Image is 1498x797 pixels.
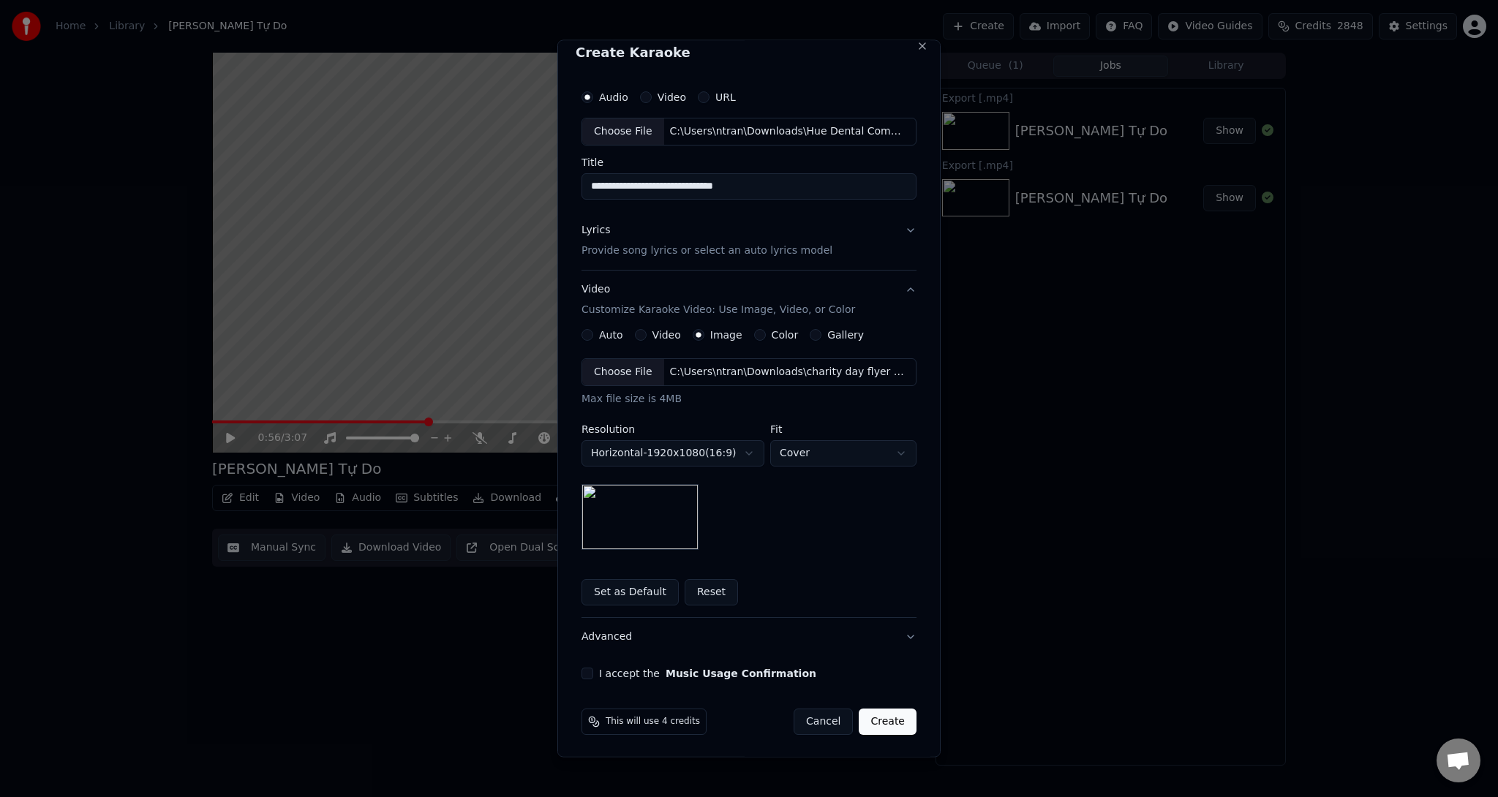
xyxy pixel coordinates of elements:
[581,617,917,655] button: Advanced
[581,282,855,317] div: Video
[666,668,816,678] button: I accept the
[827,329,864,339] label: Gallery
[664,364,913,379] div: C:\Users\ntran\Downloads\charity day flyer 2025.png
[772,329,799,339] label: Color
[794,708,853,734] button: Cancel
[859,708,917,734] button: Create
[599,668,816,678] label: I accept the
[576,46,922,59] h2: Create Karaoke
[770,423,917,434] label: Fit
[715,92,736,102] label: URL
[606,715,700,727] span: This will use 4 credits
[581,423,764,434] label: Resolution
[599,329,623,339] label: Auto
[599,92,628,102] label: Audio
[581,391,917,406] div: Max file size is 4MB
[658,92,686,102] label: Video
[581,156,917,167] label: Title
[581,211,917,269] button: LyricsProvide song lyrics or select an auto lyrics model
[581,302,855,317] p: Customize Karaoke Video: Use Image, Video, or Color
[710,329,742,339] label: Image
[581,243,832,257] p: Provide song lyrics or select an auto lyrics model
[582,118,664,145] div: Choose File
[685,578,738,605] button: Reset
[664,124,913,139] div: C:\Users\ntran\Downloads\Hue Dental Community Care Day (1).mp3
[581,578,679,605] button: Set as Default
[582,358,664,385] div: Choose File
[652,329,681,339] label: Video
[581,270,917,328] button: VideoCustomize Karaoke Video: Use Image, Video, or Color
[581,328,917,616] div: VideoCustomize Karaoke Video: Use Image, Video, or Color
[581,222,610,237] div: Lyrics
